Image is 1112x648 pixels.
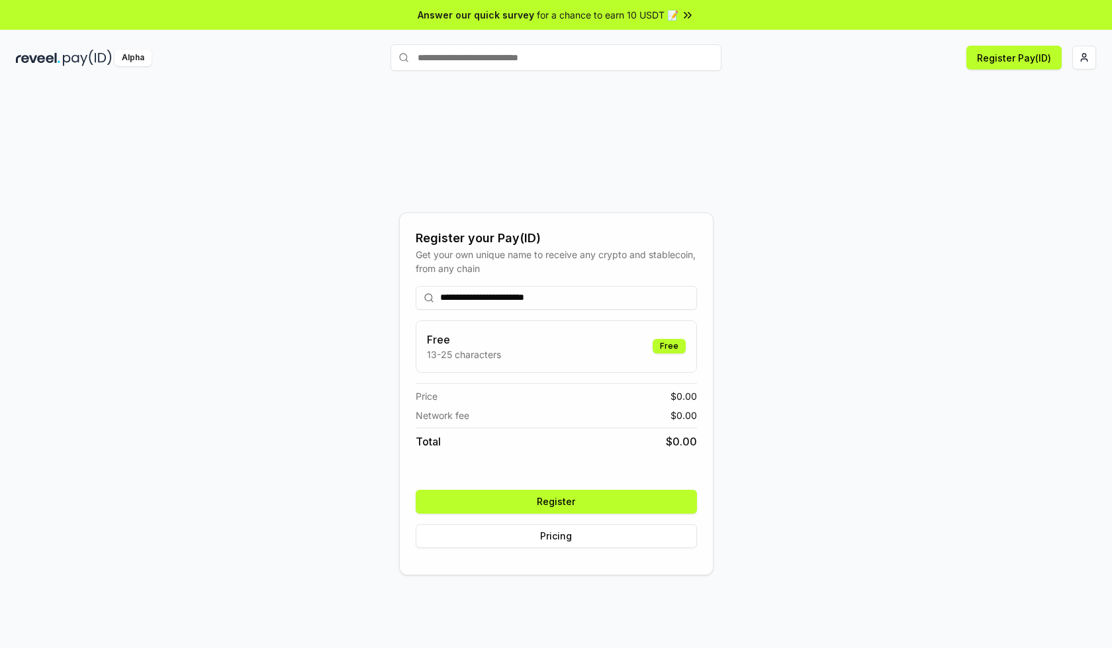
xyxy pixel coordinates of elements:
img: pay_id [63,50,112,66]
h3: Free [427,332,501,347]
div: Register your Pay(ID) [416,229,697,248]
div: Free [653,339,686,353]
span: $ 0.00 [671,408,697,422]
span: $ 0.00 [666,434,697,449]
button: Pricing [416,524,697,548]
span: Answer our quick survey [418,8,534,22]
span: $ 0.00 [671,389,697,403]
div: Get your own unique name to receive any crypto and stablecoin, from any chain [416,248,697,275]
p: 13-25 characters [427,347,501,361]
span: for a chance to earn 10 USDT 📝 [537,8,678,22]
button: Register Pay(ID) [966,46,1062,69]
img: reveel_dark [16,50,60,66]
span: Price [416,389,438,403]
span: Network fee [416,408,469,422]
button: Register [416,490,697,514]
span: Total [416,434,441,449]
div: Alpha [115,50,152,66]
